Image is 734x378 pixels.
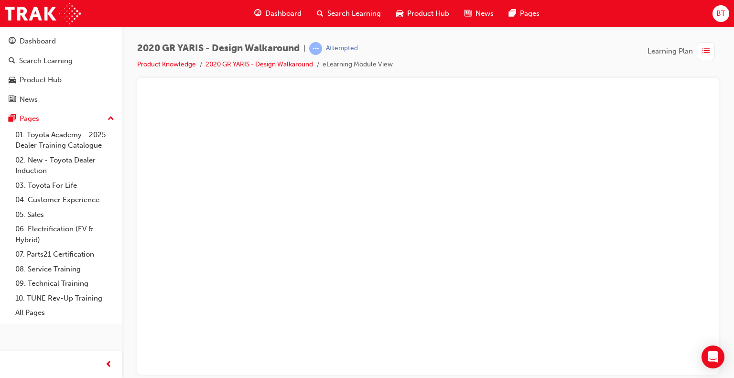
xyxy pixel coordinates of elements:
[247,4,309,23] a: guage-iconDashboard
[648,42,719,60] button: Learning Plan
[11,291,118,306] a: 10. TUNE Rev-Up Training
[11,305,118,320] a: All Pages
[9,37,16,46] span: guage-icon
[11,222,118,247] a: 06. Electrification (EV & Hybrid)
[265,8,302,19] span: Dashboard
[4,52,118,70] a: Search Learning
[9,115,16,123] span: pages-icon
[309,4,389,23] a: search-iconSearch Learning
[464,8,472,20] span: news-icon
[648,46,693,57] span: Learning Plan
[317,8,324,20] span: search-icon
[4,32,118,50] a: Dashboard
[520,8,540,19] span: Pages
[702,45,710,57] span: list-icon
[11,153,118,178] a: 02. New - Toyota Dealer Induction
[4,71,118,89] a: Product Hub
[20,94,38,105] div: News
[11,178,118,193] a: 03. Toyota For Life
[254,8,261,20] span: guage-icon
[5,3,81,24] img: Trak
[11,247,118,262] a: 07. Parts21 Certification
[323,59,393,70] li: eLearning Module View
[309,42,322,55] span: learningRecordVerb_ATTEMPT-icon
[4,31,118,110] button: DashboardSearch LearningProduct HubNews
[20,36,56,47] div: Dashboard
[137,60,196,68] a: Product Knowledge
[4,110,118,128] button: Pages
[11,276,118,291] a: 09. Technical Training
[501,4,547,23] a: pages-iconPages
[509,8,516,20] span: pages-icon
[702,346,724,368] div: Open Intercom Messenger
[108,113,114,125] span: up-icon
[475,8,494,19] span: News
[303,43,305,54] span: |
[11,207,118,222] a: 05. Sales
[105,359,112,371] span: prev-icon
[19,55,73,66] div: Search Learning
[11,128,118,153] a: 01. Toyota Academy - 2025 Dealer Training Catalogue
[327,8,381,19] span: Search Learning
[20,113,39,124] div: Pages
[11,193,118,207] a: 04. Customer Experience
[137,43,300,54] span: 2020 GR YARIS - Design Walkaround
[326,44,358,53] div: Attempted
[9,57,15,65] span: search-icon
[457,4,501,23] a: news-iconNews
[716,8,725,19] span: BT
[396,8,403,20] span: car-icon
[9,76,16,85] span: car-icon
[9,96,16,104] span: news-icon
[4,91,118,108] a: News
[389,4,457,23] a: car-iconProduct Hub
[11,262,118,277] a: 08. Service Training
[407,8,449,19] span: Product Hub
[205,60,313,68] a: 2020 GR YARIS - Design Walkaround
[712,5,729,22] button: BT
[20,75,62,86] div: Product Hub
